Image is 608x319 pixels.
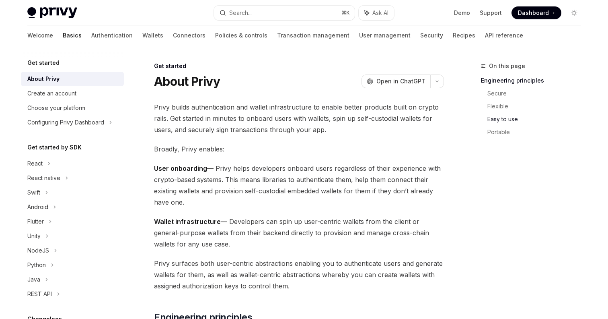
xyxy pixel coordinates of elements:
[481,74,587,87] a: Engineering principles
[27,202,48,212] div: Android
[453,26,475,45] a: Recipes
[487,100,587,113] a: Flexible
[154,216,444,250] span: — Developers can spin up user-centric wallets from the client or general-purpose wallets from the...
[27,143,82,152] h5: Get started by SDK
[277,26,349,45] a: Transaction management
[27,7,77,19] img: light logo
[215,26,267,45] a: Policies & controls
[27,275,40,284] div: Java
[27,231,41,241] div: Unity
[27,188,40,197] div: Swift
[27,103,85,113] div: Choose your platform
[420,26,443,45] a: Security
[27,260,46,270] div: Python
[154,217,221,226] strong: Wallet infrastructure
[372,9,388,17] span: Ask AI
[487,126,587,139] a: Portable
[27,289,52,299] div: REST API
[142,26,163,45] a: Wallets
[362,75,430,88] button: Open in ChatGPT
[154,74,220,89] h1: About Privy
[229,8,252,18] div: Search...
[21,86,124,101] a: Create an account
[376,77,425,85] span: Open in ChatGPT
[511,6,561,19] a: Dashboard
[485,26,523,45] a: API reference
[487,113,587,126] a: Easy to use
[27,159,43,168] div: React
[154,164,207,172] strong: User onboarding
[341,10,350,16] span: ⌘ K
[27,74,60,84] div: About Privy
[27,26,53,45] a: Welcome
[154,163,444,208] span: — Privy helps developers onboard users regardless of their experience with crypto-based systems. ...
[359,26,411,45] a: User management
[487,87,587,100] a: Secure
[154,143,444,155] span: Broadly, Privy enables:
[518,9,549,17] span: Dashboard
[21,101,124,115] a: Choose your platform
[27,246,49,255] div: NodeJS
[480,9,502,17] a: Support
[489,61,525,71] span: On this page
[21,72,124,86] a: About Privy
[27,217,44,226] div: Flutter
[27,58,60,68] h5: Get started
[27,89,76,98] div: Create an account
[91,26,133,45] a: Authentication
[214,6,355,20] button: Search...⌘K
[173,26,205,45] a: Connectors
[454,9,470,17] a: Demo
[63,26,82,45] a: Basics
[27,173,60,183] div: React native
[154,62,444,70] div: Get started
[154,258,444,292] span: Privy surfaces both user-centric abstractions enabling you to authenticate users and generate wal...
[154,101,444,135] span: Privy builds authentication and wallet infrastructure to enable better products built on crypto r...
[568,6,581,19] button: Toggle dark mode
[27,118,104,127] div: Configuring Privy Dashboard
[359,6,394,20] button: Ask AI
